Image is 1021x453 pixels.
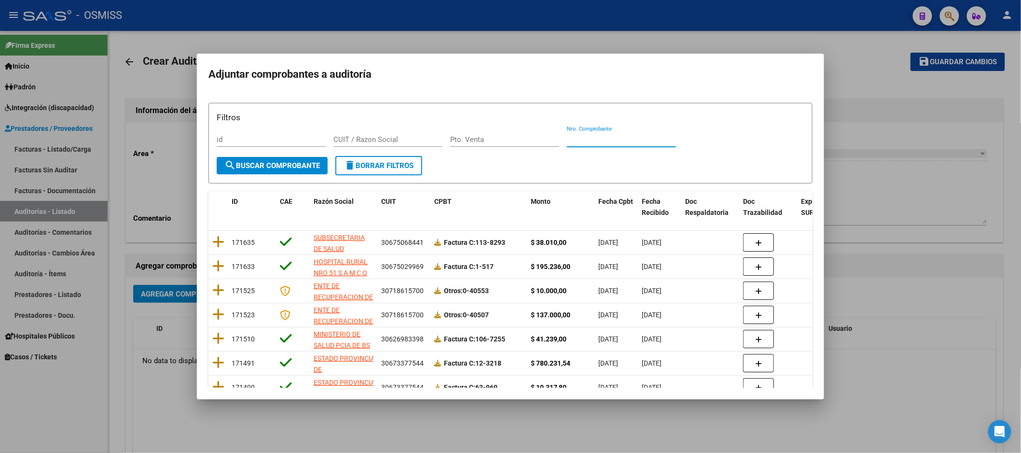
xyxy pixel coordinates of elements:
strong: $ 137.000,00 [531,311,570,319]
button: Borrar Filtros [335,156,422,175]
strong: 0-40553 [444,287,489,295]
span: Fecha Cpbt [598,198,633,205]
span: 171491 [232,359,255,367]
strong: 113-8293 [444,239,505,246]
span: Factura C: [444,359,475,367]
span: Factura C: [444,239,475,246]
span: 171635 [232,239,255,246]
span: 30675068441 [381,239,424,246]
span: [DATE] [642,359,662,367]
span: Razón Social [314,198,354,205]
span: 171510 [232,335,255,343]
strong: 12-3218 [444,359,501,367]
span: Borrar Filtros [344,161,414,170]
span: 30718615700 [381,311,424,319]
span: [DATE] [642,287,662,295]
span: [DATE] [598,287,618,295]
span: [DATE] [642,263,662,270]
datatable-header-cell: CPBT [430,191,527,223]
span: ENTE DE RECUPERACION DE FONDOS PARA EL FORTALECIMIENTO DEL SISTEMA DE SALUD DE MENDOZA (REFORSAL)... [314,306,373,391]
span: [DATE] [642,335,662,343]
span: [DATE] [642,311,662,319]
strong: $ 10.000,00 [531,287,566,295]
span: Factura C: [444,263,475,270]
span: Monto [531,198,551,205]
mat-icon: delete [344,159,356,171]
span: CAE [280,198,292,205]
datatable-header-cell: Monto [527,191,594,223]
span: [DATE] [598,383,618,391]
mat-icon: search [224,159,236,171]
span: Factura C: [444,383,475,391]
datatable-header-cell: CUIT [377,191,430,223]
span: MINISTERIO DE SALUD PCIA DE BS AS [314,330,370,360]
strong: $ 10.317,80 [531,383,566,391]
span: 30673377544 [381,383,424,391]
span: 30626983398 [381,335,424,343]
div: Open Intercom Messenger [988,420,1011,443]
h2: Adjuntar comprobantes a auditoría [208,65,813,84]
span: 171633 [232,263,255,270]
span: [DATE] [598,311,618,319]
strong: 106-7255 [444,335,505,343]
strong: $ 41.239,00 [531,335,566,343]
span: Doc Trazabilidad [743,198,782,216]
datatable-header-cell: ID [228,191,276,223]
span: [DATE] [598,359,618,367]
span: [DATE] [598,335,618,343]
strong: $ 195.236,00 [531,263,570,270]
datatable-header-cell: Doc Trazabilidad [739,191,797,223]
datatable-header-cell: CAE [276,191,310,223]
span: [DATE] [642,239,662,246]
span: ESTADO PROVINCIA DE [GEOGRAPHIC_DATA][PERSON_NAME] [314,354,379,395]
span: Expediente SUR Asociado [801,198,844,216]
span: ESTADO PROVINCIA DE [GEOGRAPHIC_DATA][PERSON_NAME] [314,379,379,419]
span: 30718615700 [381,287,424,295]
span: Buscar Comprobante [224,161,320,170]
span: Doc Respaldatoria [685,198,729,216]
strong: 1-517 [444,263,494,270]
span: Factura C: [444,335,475,343]
span: 171523 [232,311,255,319]
span: ID [232,198,238,205]
datatable-header-cell: Doc Respaldatoria [681,191,739,223]
h3: Filtros [217,111,804,124]
span: CUIT [381,198,396,205]
span: ENTE DE RECUPERACION DE FONDOS PARA EL FORTALECIMIENTO DEL SISTEMA DE SALUD DE MENDOZA (REFORSAL)... [314,282,373,367]
span: SUBSECRETARIA DE SALUD [314,234,365,253]
span: 30675029969 [381,263,424,270]
strong: $ 38.010,00 [531,239,566,246]
span: [DATE] [642,383,662,391]
strong: $ 780.231,54 [531,359,570,367]
span: [DATE] [598,263,618,270]
datatable-header-cell: Razón Social [310,191,377,223]
datatable-header-cell: Fecha Recibido [638,191,681,223]
span: HOSPITAL RURAL NRO 51 S A M C O [314,258,368,277]
strong: 0-40507 [444,311,489,319]
span: [DATE] [598,239,618,246]
span: Fecha Recibido [642,198,669,216]
datatable-header-cell: Fecha Cpbt [594,191,638,223]
span: Otros: [444,311,463,319]
span: Otros: [444,287,463,295]
span: 171490 [232,383,255,391]
span: 30673377544 [381,359,424,367]
span: 171525 [232,287,255,295]
button: Buscar Comprobante [217,157,328,174]
strong: 63-969 [444,383,497,391]
datatable-header-cell: Expediente SUR Asociado [797,191,850,223]
span: CPBT [434,198,452,205]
